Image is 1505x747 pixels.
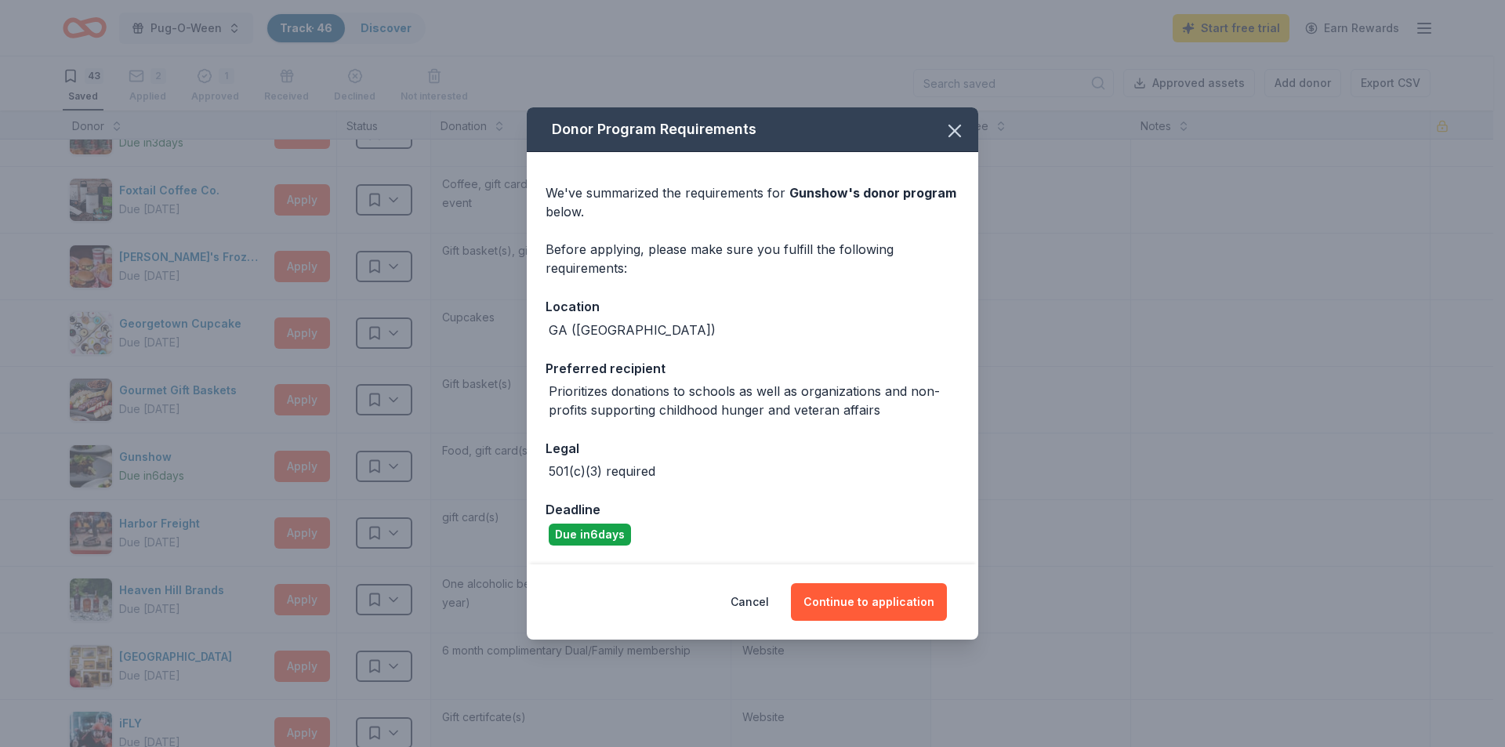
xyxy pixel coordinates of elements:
button: Cancel [731,583,769,621]
span: Gunshow 's donor program [789,185,956,201]
div: Before applying, please make sure you fulfill the following requirements: [546,240,959,277]
div: Due in 6 days [549,524,631,546]
div: 501(c)(3) required [549,462,655,480]
div: Preferred recipient [546,358,959,379]
div: Deadline [546,499,959,520]
div: Prioritizes donations to schools as well as organizations and non-profits supporting childhood hu... [549,382,959,419]
div: Legal [546,438,959,459]
div: We've summarized the requirements for below. [546,183,959,221]
button: Continue to application [791,583,947,621]
div: Location [546,296,959,317]
div: GA ([GEOGRAPHIC_DATA]) [549,321,716,339]
div: Donor Program Requirements [527,107,978,152]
